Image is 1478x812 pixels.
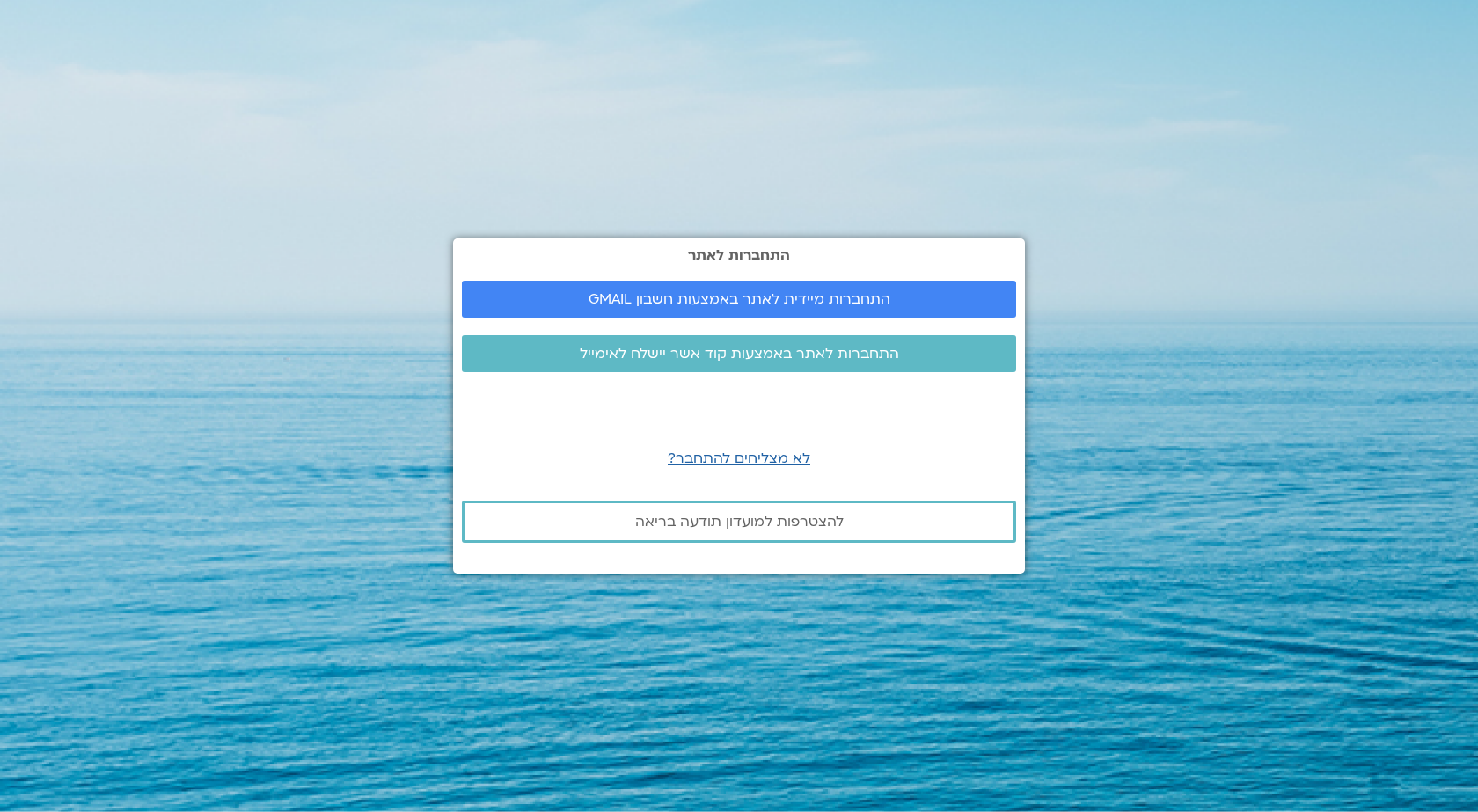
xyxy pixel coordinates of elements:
span: התחברות מיידית לאתר באמצעות חשבון GMAIL [589,291,890,307]
a: לא מצליחים להתחבר? [668,449,810,468]
a: התחברות מיידית לאתר באמצעות חשבון GMAIL [462,281,1016,318]
a: להצטרפות למועדון תודעה בריאה [462,501,1016,543]
span: התחברות לאתר באמצעות קוד אשר יישלח לאימייל [580,346,899,362]
a: התחברות לאתר באמצעות קוד אשר יישלח לאימייל [462,335,1016,372]
h2: התחברות לאתר [462,247,1016,263]
span: להצטרפות למועדון תודעה בריאה [635,514,844,530]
